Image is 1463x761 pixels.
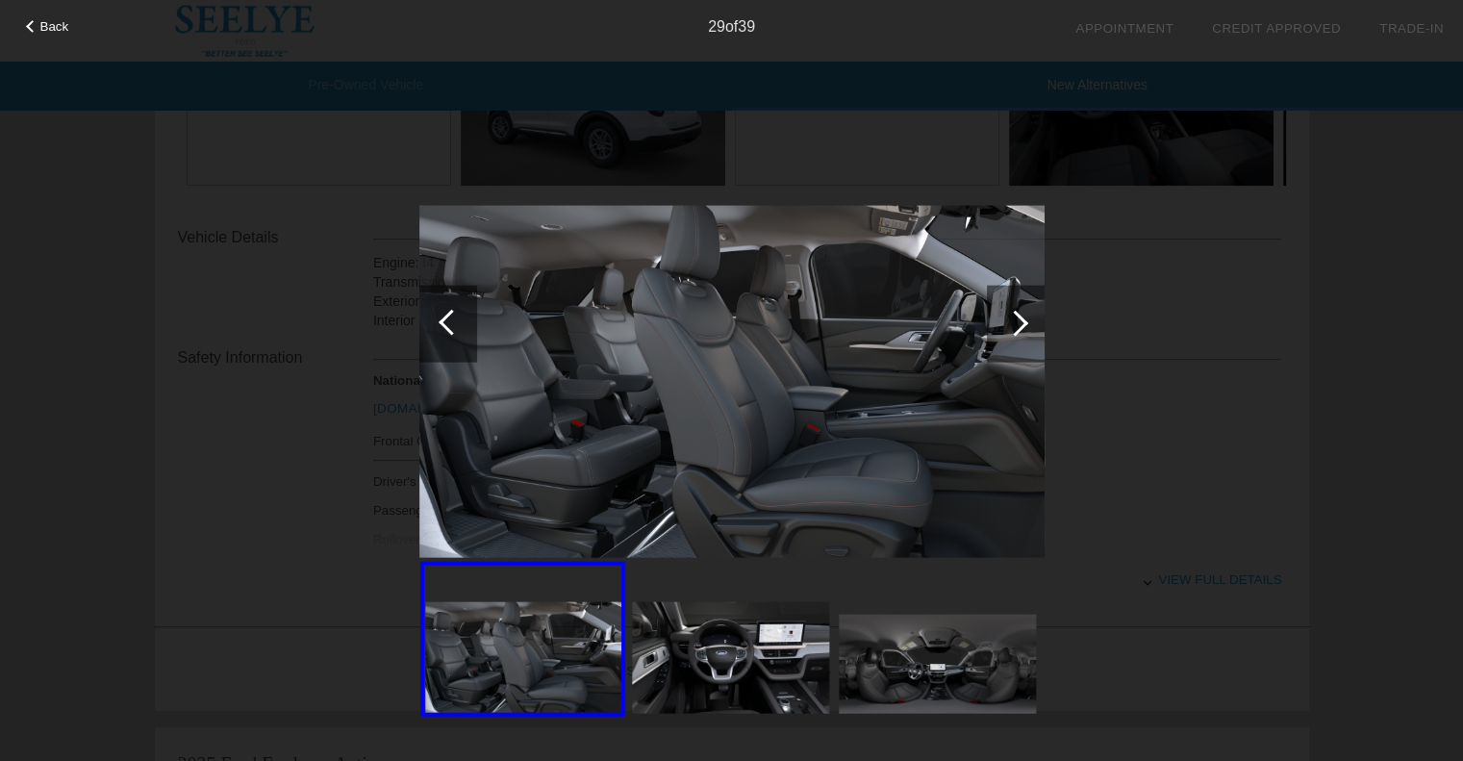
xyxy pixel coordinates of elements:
[40,19,69,34] span: Back
[1075,21,1173,36] a: Appointment
[738,18,755,35] span: 39
[632,602,829,713] img: 07a7f63f7aabf0597a2cfcad619b1348.png
[1379,21,1444,36] a: Trade-In
[839,615,1036,714] img: 814b52546334b42c1e53921830fe28ae.png
[1212,21,1341,36] a: Credit Approved
[708,18,725,35] span: 29
[419,206,1045,558] img: c6b21606d5bec58484ad0eba270c2b22.png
